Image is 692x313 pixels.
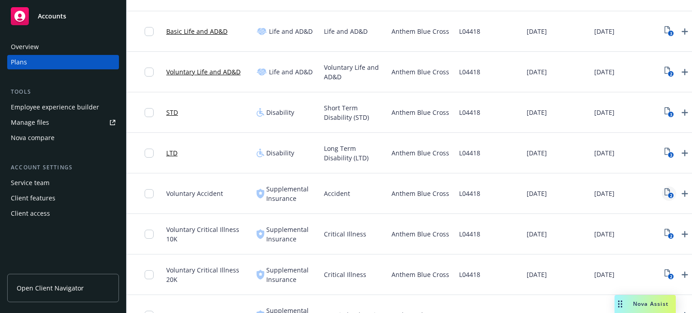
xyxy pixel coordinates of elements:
span: Nova Assist [633,300,669,308]
span: [DATE] [527,148,547,158]
span: [DATE] [594,270,615,279]
span: Anthem Blue Cross [392,108,449,117]
span: Anthem Blue Cross [392,229,449,239]
a: View Plan Documents [662,65,676,79]
a: Manage files [7,115,119,130]
a: Overview [7,40,119,54]
a: Voluntary Life and AD&D [166,67,241,77]
span: Anthem Blue Cross [392,189,449,198]
span: Anthem Blue Cross [392,148,449,158]
span: [DATE] [527,27,547,36]
span: Voluntary Critical Illness 10K [166,225,249,244]
a: Upload Plan Documents [678,24,692,39]
a: View Plan Documents [662,105,676,120]
span: [DATE] [594,189,615,198]
text: 2 [669,71,672,77]
input: Toggle Row Selected [145,270,154,279]
span: [DATE] [527,67,547,77]
div: Client features [11,191,55,205]
span: Accident [324,189,350,198]
span: Supplemental Insurance [266,184,317,203]
div: Client access [11,206,50,221]
span: Voluntary Life and AD&D [324,63,384,82]
span: L04418 [459,189,480,198]
span: Critical Illness [324,270,366,279]
span: Supplemental Insurance [266,265,317,284]
span: [DATE] [527,189,547,198]
input: Toggle Row Selected [145,27,154,36]
span: Critical Illness [324,229,366,239]
span: Anthem Blue Cross [392,27,449,36]
span: L04418 [459,27,480,36]
input: Toggle Row Selected [145,149,154,158]
a: View Plan Documents [662,146,676,160]
span: [DATE] [594,67,615,77]
a: Employee experience builder [7,100,119,114]
a: Service team [7,176,119,190]
a: Upload Plan Documents [678,65,692,79]
input: Toggle Row Selected [145,230,154,239]
span: [DATE] [594,148,615,158]
a: Accounts [7,4,119,29]
text: 3 [669,31,672,36]
a: Basic Life and AD&D [166,27,228,36]
text: 3 [669,152,672,158]
div: Nova compare [11,131,55,145]
span: [DATE] [527,270,547,279]
div: Account settings [7,163,119,172]
text: 2 [669,233,672,239]
a: Upload Plan Documents [678,186,692,201]
a: View Plan Documents [662,24,676,39]
span: [DATE] [527,108,547,117]
a: Plans [7,55,119,69]
a: Client access [7,206,119,221]
input: Toggle Row Selected [145,189,154,198]
text: 2 [669,193,672,199]
a: LTD [166,148,178,158]
button: Nova Assist [615,295,676,313]
div: Tools [7,87,119,96]
span: Anthem Blue Cross [392,270,449,279]
div: Drag to move [615,295,626,313]
a: View Plan Documents [662,227,676,241]
a: STD [166,108,178,117]
a: Upload Plan Documents [678,146,692,160]
a: Upload Plan Documents [678,105,692,120]
span: L04418 [459,67,480,77]
span: Disability [266,108,294,117]
span: L04418 [459,108,480,117]
a: View Plan Documents [662,186,676,201]
span: Disability [266,148,294,158]
a: Client features [7,191,119,205]
span: L04418 [459,148,480,158]
span: [DATE] [594,229,615,239]
div: Employee experience builder [11,100,99,114]
input: Toggle Row Selected [145,108,154,117]
a: View Plan Documents [662,268,676,282]
span: [DATE] [527,229,547,239]
span: [DATE] [594,108,615,117]
span: Short Term Disability (STD) [324,103,384,122]
span: Open Client Navigator [17,283,84,293]
span: Life and AD&D [269,27,313,36]
span: L04418 [459,270,480,279]
text: 2 [669,274,672,280]
span: Anthem Blue Cross [392,67,449,77]
span: L04418 [459,229,480,239]
a: Upload Plan Documents [678,268,692,282]
span: Voluntary Accident [166,189,223,198]
span: [DATE] [594,27,615,36]
div: Plans [11,55,27,69]
span: Long Term Disability (LTD) [324,144,384,163]
span: Voluntary Critical Illness 20K [166,265,249,284]
text: 3 [669,112,672,118]
div: Overview [11,40,39,54]
span: Life and AD&D [324,27,368,36]
span: Supplemental Insurance [266,225,317,244]
input: Toggle Row Selected [145,68,154,77]
div: Manage files [11,115,49,130]
a: Nova compare [7,131,119,145]
div: Service team [11,176,50,190]
span: Accounts [38,13,66,20]
a: Upload Plan Documents [678,227,692,241]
